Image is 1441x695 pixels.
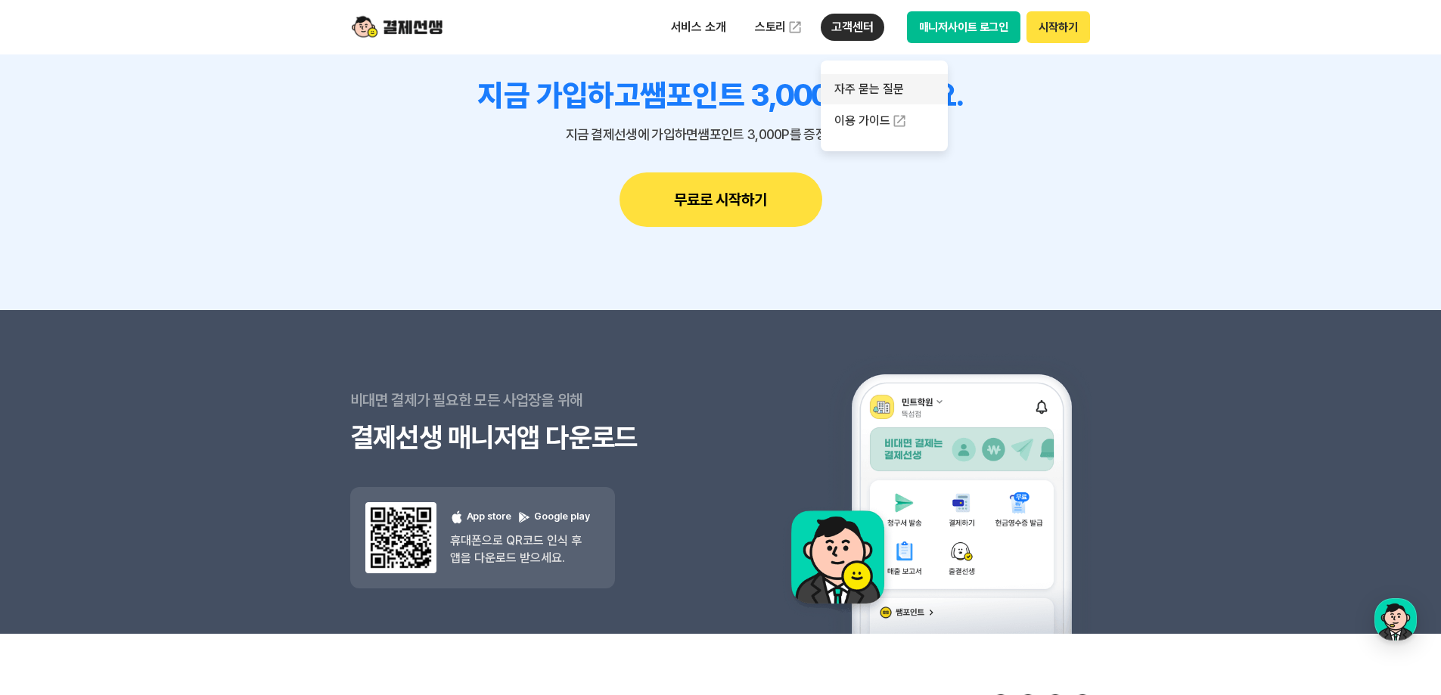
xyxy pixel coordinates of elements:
[821,104,948,138] a: 이용 가이드
[138,503,157,515] span: 대화
[787,20,803,35] img: 외부 도메인 오픈
[100,479,195,517] a: 대화
[350,381,721,419] p: 비대면 결제가 필요한 모든 사업장을 위해
[620,172,822,227] button: 무료로 시작하기
[517,510,590,524] p: Google play
[234,502,252,514] span: 설정
[744,12,814,42] a: 스토리
[450,510,511,524] p: App store
[907,11,1021,43] button: 매니저사이트 로그인
[350,419,721,457] h3: 결제선생 매니저앱 다운로드
[5,479,100,517] a: 홈
[48,502,57,514] span: 홈
[350,77,1092,113] h3: 지금 가입하고 쌤포인트 3,000P 받으세요.
[450,532,590,566] p: 휴대폰으로 QR코드 인식 후 앱을 다운로드 받으세요.
[821,14,884,41] p: 고객센터
[352,13,443,42] img: logo
[350,127,1092,142] p: 지금 결제선생에 가입하면 쌤포인트 3,000P를 증정드립니다.
[821,74,948,104] a: 자주 묻는 질문
[517,510,531,524] img: 구글 플레이 로고
[450,510,464,524] img: 애플 로고
[195,479,290,517] a: 설정
[892,113,907,129] img: 외부 도메인 오픈
[772,313,1092,634] img: 앱 예시 이미지
[365,502,436,573] img: 앱 다운도르드 qr
[1026,11,1089,43] button: 시작하기
[660,14,737,41] p: 서비스 소개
